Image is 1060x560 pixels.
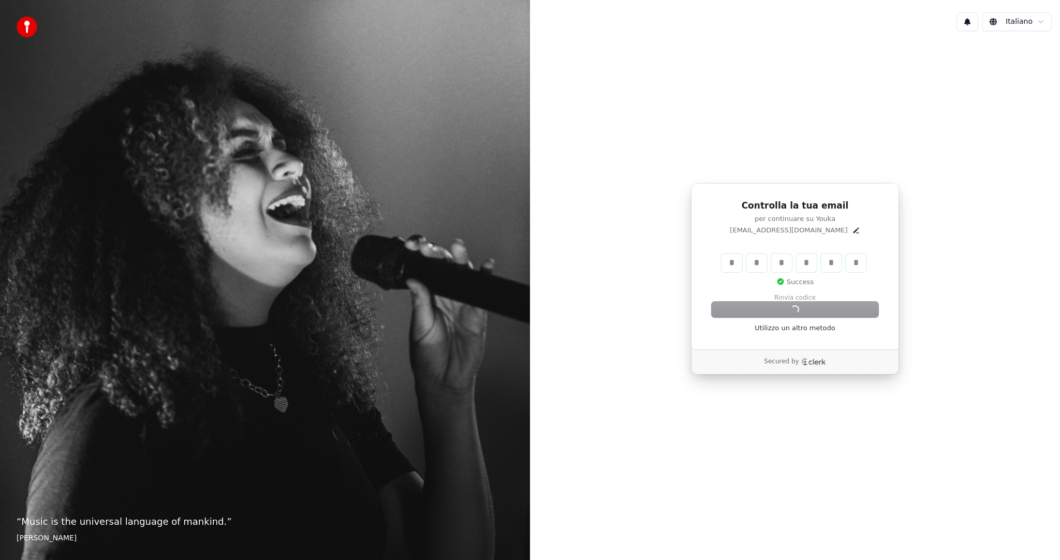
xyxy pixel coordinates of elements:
[712,200,878,212] h1: Controlla la tua email
[776,277,814,287] p: Success
[755,323,835,333] a: Utilizzo un altro metodo
[852,226,860,234] button: Edit
[730,226,847,235] p: [EMAIL_ADDRESS][DOMAIN_NAME]
[17,533,513,543] footer: [PERSON_NAME]
[719,252,868,274] div: Verification code input
[17,17,37,37] img: youka
[801,358,826,365] a: Clerk logo
[712,214,878,224] p: per continuare su Youka
[764,358,799,366] p: Secured by
[17,514,513,529] p: “ Music is the universal language of mankind. ”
